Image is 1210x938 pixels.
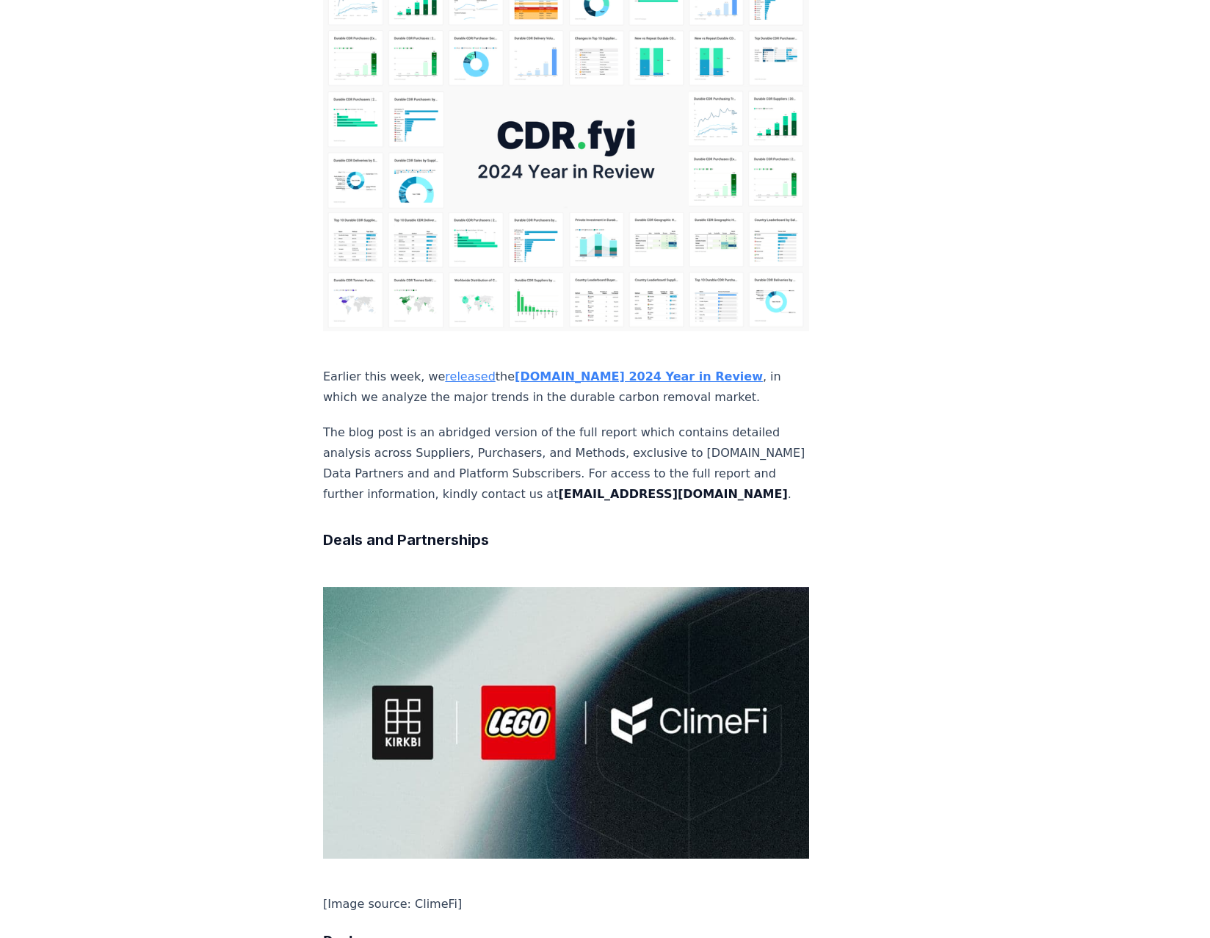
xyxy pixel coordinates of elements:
p: [Image source: ClimeFi] [323,894,809,914]
p: The blog post is an abridged version of the full report which contains detailed analysis across S... [323,422,809,505]
a: [DOMAIN_NAME] 2024 Year in Review [515,369,763,383]
strong: Deals and Partnerships [323,531,489,549]
strong: [EMAIL_ADDRESS][DOMAIN_NAME] [558,487,787,501]
p: Earlier this week, we the , in which we analyze the major trends in the durable carbon removal ma... [323,367,809,408]
img: blog post image [323,587,809,859]
a: released [445,369,496,383]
